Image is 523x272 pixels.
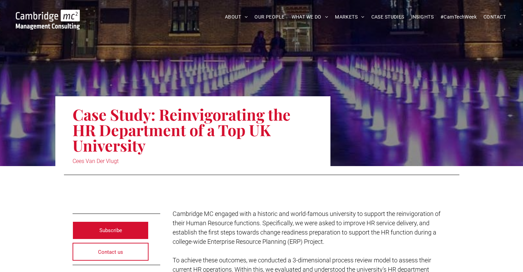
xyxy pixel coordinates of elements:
a: INSIGHTS [408,12,437,22]
a: WHAT WE DO [288,12,332,22]
div: Cees Van Der Vlugt [73,156,313,166]
h1: Case Study: Reinvigorating the HR Department of a Top UK University [73,106,313,154]
span: Subscribe [99,222,122,239]
img: Cambridge MC Logo [16,10,80,30]
a: CONTACT [480,12,509,22]
a: Contact us [73,243,149,261]
a: ABOUT [221,12,251,22]
a: Subscribe [73,221,149,239]
a: #CamTechWeek [437,12,480,22]
a: CASE STUDIES [368,12,408,22]
a: MARKETS [331,12,368,22]
a: Your Business Transformed | Cambridge Management Consulting [16,11,80,18]
span: Cambridge MC engaged with a historic and world-famous university to support the reinvigoration of... [173,210,440,245]
a: OUR PEOPLE [251,12,288,22]
span: Contact us [98,243,123,261]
